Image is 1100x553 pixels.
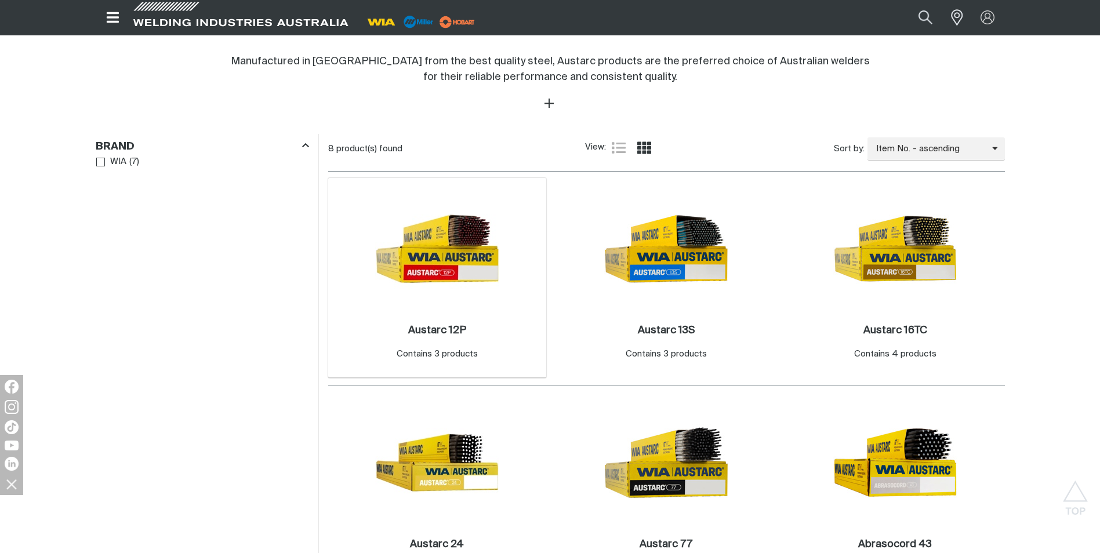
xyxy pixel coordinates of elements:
[231,56,870,82] span: Manufactured in [GEOGRAPHIC_DATA] from the best quality steel, Austarc products are the preferred...
[5,400,19,414] img: Instagram
[626,348,707,361] div: Contains 3 products
[833,401,957,525] img: Abrasocord 43
[96,154,308,170] ul: Brand
[612,141,626,155] a: List view
[858,539,932,550] h2: Abrasocord 43
[640,539,692,550] h2: Austarc 77
[336,144,402,153] span: product(s) found
[854,348,936,361] div: Contains 4 products
[408,324,466,337] a: Austarc 12P
[858,538,932,551] a: Abrasocord 43
[5,441,19,450] img: YouTube
[5,380,19,394] img: Facebook
[436,17,478,26] a: miller
[5,457,19,471] img: LinkedIn
[604,401,728,525] img: Austarc 77
[585,141,606,154] span: View:
[638,325,695,336] h2: Austarc 13S
[604,187,728,311] img: Austarc 13S
[408,325,466,336] h2: Austarc 12P
[110,155,126,169] span: WIA
[638,324,695,337] a: Austarc 13S
[833,187,957,311] img: Austarc 16TC
[96,139,309,154] div: Brand
[867,143,992,156] span: Item No. - ascending
[410,538,464,551] a: Austarc 24
[2,474,21,494] img: hide socials
[863,324,927,337] a: Austarc 16TC
[410,539,464,550] h2: Austarc 24
[1062,481,1088,507] button: Scroll to top
[375,401,499,525] img: Austarc 24
[906,5,945,31] button: Search products
[863,325,927,336] h2: Austarc 16TC
[375,187,499,311] img: Austarc 12P
[834,143,865,156] span: Sort by:
[96,134,309,170] aside: Filters
[436,13,478,31] img: miller
[891,5,945,31] input: Product name or item number...
[328,143,585,155] div: 8
[397,348,478,361] div: Contains 3 products
[96,154,127,170] a: WIA
[328,134,1005,163] section: Product list controls
[129,155,139,169] span: ( 7 )
[5,420,19,434] img: TikTok
[96,140,135,154] h3: Brand
[640,538,692,551] a: Austarc 77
